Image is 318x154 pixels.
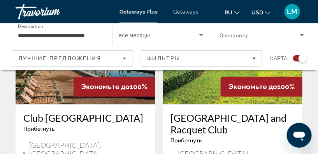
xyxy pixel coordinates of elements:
[251,9,263,16] span: USD
[74,77,155,97] div: 100%
[221,77,302,97] div: 100%
[119,9,158,15] a: Getaways Plus
[251,7,271,18] button: Change currency
[23,112,148,124] a: Club [GEOGRAPHIC_DATA]
[287,8,298,16] span: LM
[225,9,232,16] span: ru
[18,24,43,29] span: Destination
[81,83,130,91] span: Экономьте до
[18,55,101,61] span: Лучшие предложения
[228,83,277,91] span: Экономьте до
[23,126,54,132] span: Прибегнуть
[225,7,240,18] button: Change language
[171,138,202,144] span: Прибегнуть
[16,2,93,22] a: Travorium
[171,112,295,136] a: [GEOGRAPHIC_DATA] and Racquet Club
[287,123,312,148] iframe: Button to launch messaging window
[220,32,248,38] span: Occupancy
[173,9,199,15] a: Getaways
[282,3,302,20] button: User Menu
[147,55,181,61] span: Фильтры
[18,31,102,40] input: Select destination
[18,54,126,63] mat-select: Sort by
[141,50,262,66] button: Filters
[270,53,287,64] span: карта
[119,32,150,38] span: все месяцы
